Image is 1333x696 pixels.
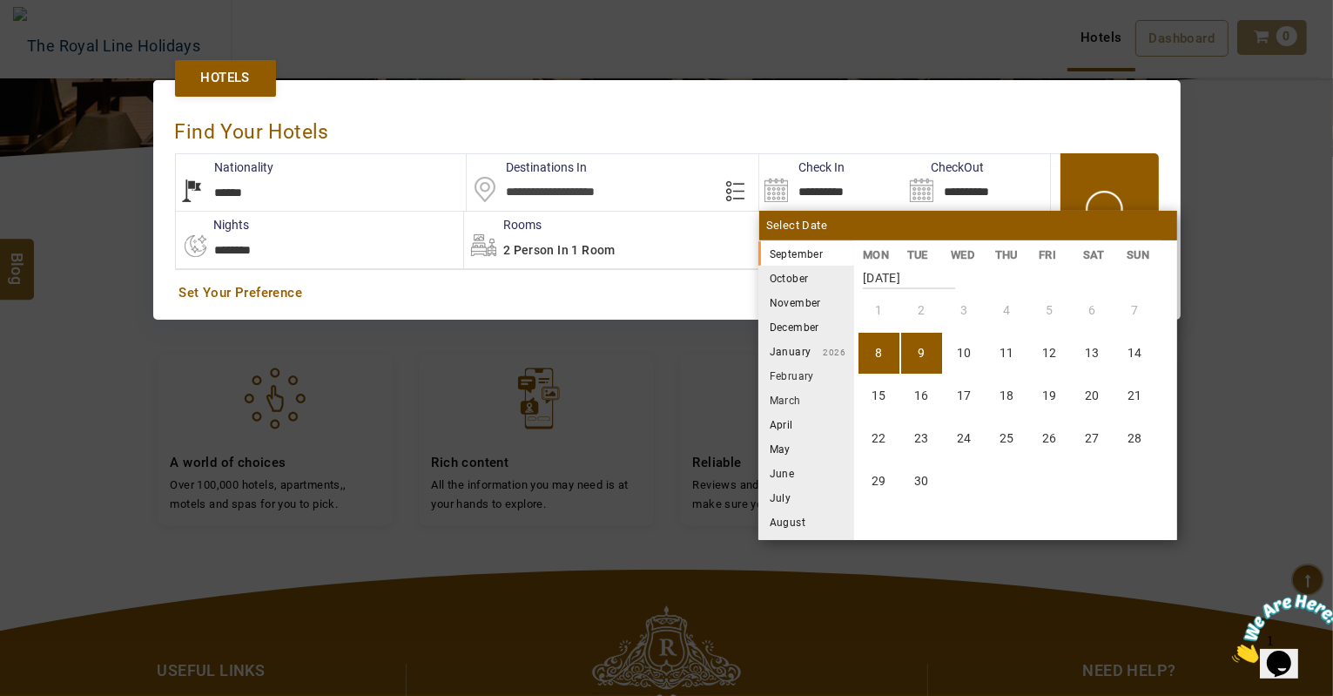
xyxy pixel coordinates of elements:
li: Saturday, 20 September 2025 [1072,375,1113,416]
li: August [758,510,854,534]
li: September [758,241,854,266]
li: Thursday, 25 September 2025 [986,418,1027,459]
li: March [758,388,854,412]
li: Saturday, 13 September 2025 [1072,333,1113,374]
li: Sunday, 21 September 2025 [1114,375,1155,416]
label: Check In [759,159,845,176]
li: January [758,339,854,363]
li: Monday, 29 September 2025 [858,461,899,502]
div: Select Date [759,211,1177,240]
span: 2 Person in 1 Room [503,243,616,257]
li: April [758,412,854,436]
div: Find Your Hotels [175,102,1159,153]
li: THU [986,246,1030,264]
li: Saturday, 27 September 2025 [1072,418,1113,459]
li: Wednesday, 17 September 2025 [944,375,985,416]
li: Tuesday, 9 September 2025 [901,333,942,374]
li: June [758,461,854,485]
li: Monday, 15 September 2025 [858,375,899,416]
li: Friday, 19 September 2025 [1029,375,1070,416]
li: Thursday, 11 September 2025 [986,333,1027,374]
li: TUE [898,246,942,264]
li: Thursday, 18 September 2025 [986,375,1027,416]
label: Rooms [464,216,542,233]
li: Tuesday, 30 September 2025 [901,461,942,502]
small: 2026 [811,348,846,357]
input: Search [905,154,1050,211]
li: FRI [1030,246,1074,264]
li: Wednesday, 24 September 2025 [944,418,985,459]
li: July [758,485,854,510]
small: 2025 [823,250,945,260]
li: WED [942,246,986,264]
span: 1 [7,7,14,22]
label: CheckOut [905,159,984,176]
input: Search [759,154,905,211]
span: Hotels [201,69,250,87]
li: May [758,436,854,461]
a: Hotels [175,60,276,96]
li: February [758,363,854,388]
li: Friday, 26 September 2025 [1029,418,1070,459]
label: Destinations In [467,159,587,176]
li: Friday, 12 September 2025 [1029,333,1070,374]
li: Sunday, 14 September 2025 [1114,333,1155,374]
iframe: chat widget [1225,587,1333,670]
li: Monday, 8 September 2025 [858,333,899,374]
li: Tuesday, 16 September 2025 [901,375,942,416]
label: nights [175,216,250,233]
li: October [758,266,854,290]
a: Set Your Preference [179,284,1155,302]
li: SUN [1118,246,1162,264]
li: Monday, 22 September 2025 [858,418,899,459]
li: November [758,290,854,314]
img: Chat attention grabber [7,7,115,76]
li: Sunday, 28 September 2025 [1114,418,1155,459]
li: MON [854,246,899,264]
li: SAT [1074,246,1118,264]
label: Nationality [176,159,274,176]
li: Tuesday, 23 September 2025 [901,418,942,459]
strong: [DATE] [863,258,955,289]
li: Wednesday, 10 September 2025 [944,333,985,374]
li: December [758,314,854,339]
